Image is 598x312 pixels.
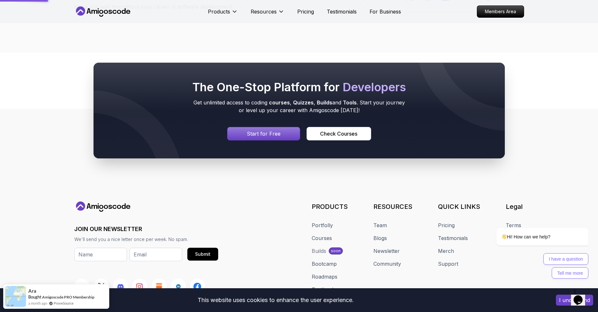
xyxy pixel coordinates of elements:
[5,293,546,307] div: This website uses cookies to enhance the user experience.
[151,279,167,294] a: Blog link
[312,260,337,268] a: Bootcamp
[476,177,592,283] iframe: chat widget
[317,99,332,106] span: Builds
[251,8,277,15] p: Resources
[331,248,341,254] p: soon
[269,99,290,106] span: courses
[477,6,524,17] p: Members Area
[438,247,454,255] a: Merch
[195,251,210,257] div: Submit
[571,286,592,306] iframe: chat widget
[343,99,357,106] span: Tools
[208,8,230,15] p: Products
[373,202,412,211] h3: RESOURCES
[208,8,238,21] button: Products
[227,127,300,140] a: Signin page
[94,279,109,294] a: Twitter link
[312,221,333,229] a: Portfolly
[373,260,401,268] a: Community
[74,236,218,243] p: We'll send you a nice letter once per week. No spam.
[438,221,455,229] a: Pricing
[373,221,387,229] a: Team
[74,279,90,294] a: Youtube link
[132,279,147,294] a: Instagram link
[42,295,94,299] a: Amigoscode PRO Membership
[312,273,337,281] a: Roadmaps
[556,295,593,306] button: Accept cookies
[343,80,406,94] span: Developers
[373,247,400,255] a: Newsletter
[54,300,74,306] a: ProveSource
[373,234,387,242] a: Blogs
[74,248,127,261] input: Name
[312,286,335,293] a: Textbook
[307,127,371,140] a: Courses page
[312,234,332,242] a: Courses
[247,130,281,138] p: Start for Free
[477,5,524,18] a: Members Area
[113,279,128,294] a: Discord link
[191,81,407,94] h2: The One-Stop Platform for
[307,127,371,140] button: Check Courses
[28,288,36,294] span: Ara
[251,8,284,21] button: Resources
[320,130,357,138] div: Check Courses
[297,8,314,15] a: Pricing
[28,294,41,299] span: Bought
[312,247,326,255] div: Builds
[438,234,468,242] a: Testimonials
[312,202,348,211] h3: PRODUCTS
[327,8,357,15] a: Testimonials
[438,260,458,268] a: Support
[187,248,218,261] button: Submit
[191,99,407,114] p: Get unlimited access to coding , , and . Start your journey or level up your career with Amigosco...
[293,99,314,106] span: Quizzes
[370,8,401,15] a: For Business
[438,202,480,211] h3: QUICK LINKS
[171,279,186,294] a: LinkedIn link
[190,279,205,294] a: Facebook link
[5,286,26,307] img: provesource social proof notification image
[28,300,47,306] span: a month ago
[74,225,218,234] h3: JOIN OUR NEWSLETTER
[129,248,182,261] input: Email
